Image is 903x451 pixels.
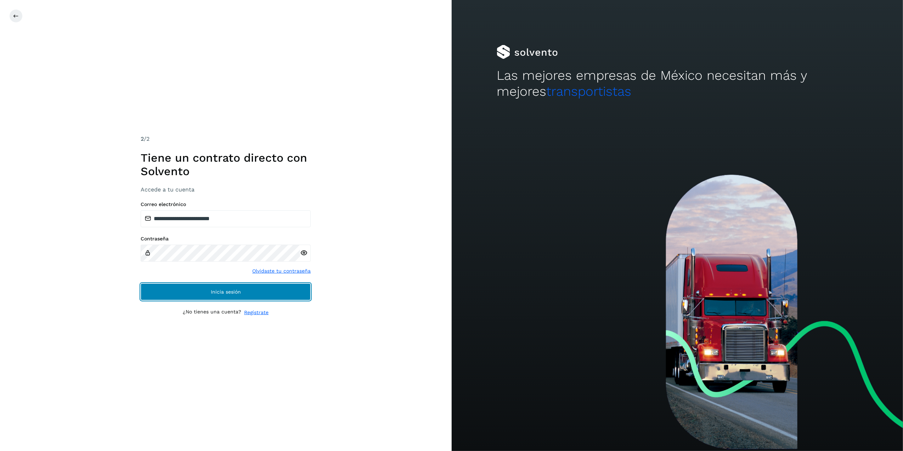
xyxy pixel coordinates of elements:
h3: Accede a tu cuenta [141,186,311,193]
h1: Tiene un contrato directo con Solvento [141,151,311,178]
p: ¿No tienes una cuenta? [183,309,241,316]
span: 2 [141,135,144,142]
label: Correo electrónico [141,201,311,207]
button: Inicia sesión [141,283,311,300]
span: Inicia sesión [211,289,241,294]
div: /2 [141,135,311,143]
span: transportistas [546,84,631,99]
h2: Las mejores empresas de México necesitan más y mejores [497,68,858,99]
a: Regístrate [244,309,269,316]
a: Olvidaste tu contraseña [252,267,311,275]
label: Contraseña [141,236,311,242]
